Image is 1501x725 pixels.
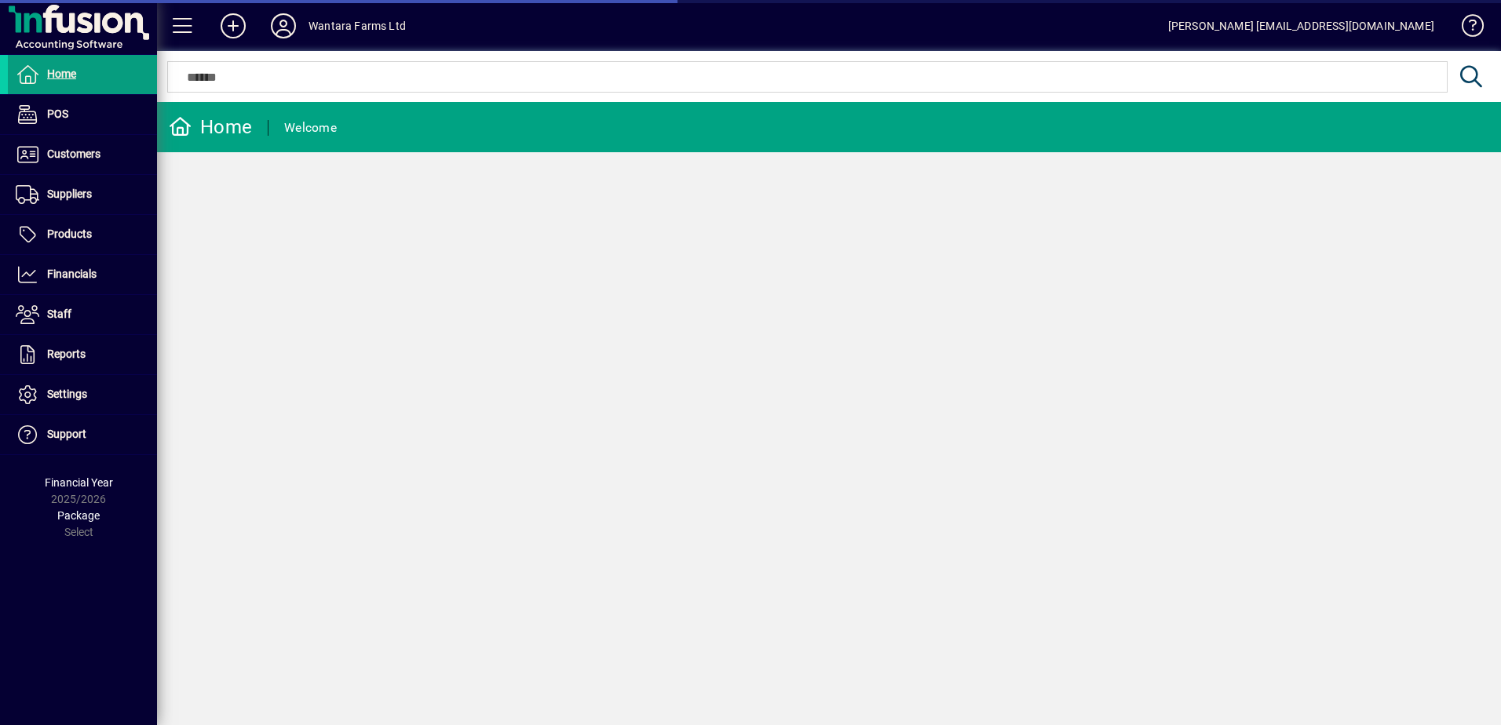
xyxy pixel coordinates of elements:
[1450,3,1481,54] a: Knowledge Base
[47,188,92,200] span: Suppliers
[169,115,252,140] div: Home
[8,295,157,334] a: Staff
[47,348,86,360] span: Reports
[47,308,71,320] span: Staff
[57,509,100,522] span: Package
[8,95,157,134] a: POS
[309,13,406,38] div: Wantara Farms Ltd
[8,135,157,174] a: Customers
[47,388,87,400] span: Settings
[284,115,337,140] div: Welcome
[208,12,258,40] button: Add
[45,476,113,489] span: Financial Year
[8,415,157,454] a: Support
[8,335,157,374] a: Reports
[8,175,157,214] a: Suppliers
[47,428,86,440] span: Support
[8,375,157,414] a: Settings
[47,148,100,160] span: Customers
[258,12,309,40] button: Profile
[47,268,97,280] span: Financials
[1168,13,1434,38] div: [PERSON_NAME] [EMAIL_ADDRESS][DOMAIN_NAME]
[8,215,157,254] a: Products
[8,255,157,294] a: Financials
[47,228,92,240] span: Products
[47,67,76,80] span: Home
[47,107,68,120] span: POS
